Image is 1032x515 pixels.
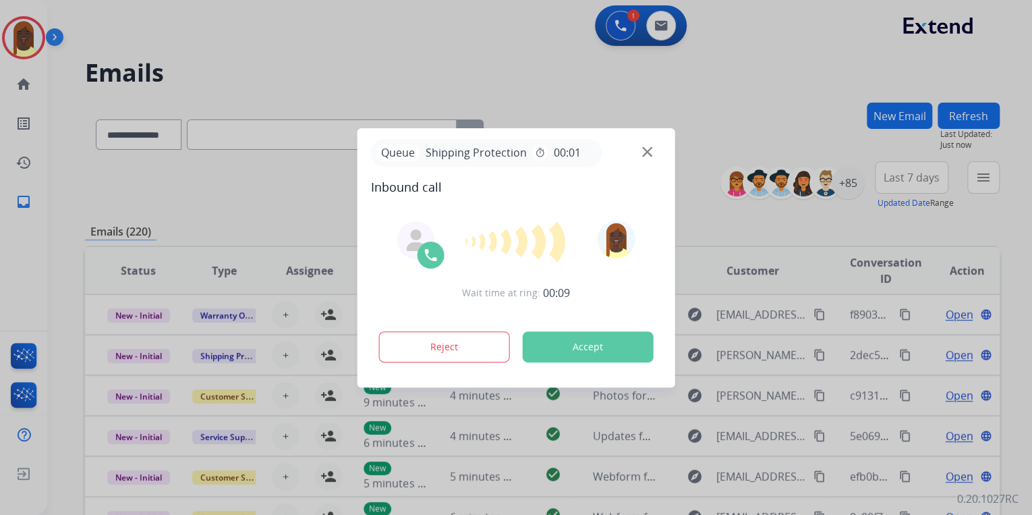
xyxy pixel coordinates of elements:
[957,491,1019,507] p: 0.20.1027RC
[405,229,427,251] img: agent-avatar
[597,221,635,259] img: avatar
[462,286,540,300] span: Wait time at ring:
[371,178,662,196] span: Inbound call
[523,331,654,362] button: Accept
[376,144,420,161] p: Queue
[535,147,546,158] mat-icon: timer
[379,331,510,362] button: Reject
[642,146,652,157] img: close-button
[423,247,439,263] img: call-icon
[554,144,581,161] span: 00:01
[420,144,532,161] span: Shipping Protection
[543,285,570,301] span: 00:09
